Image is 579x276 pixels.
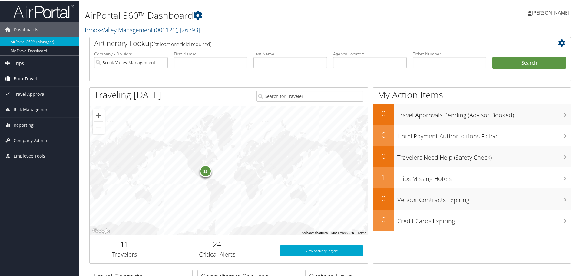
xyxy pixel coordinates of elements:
[373,129,394,139] h2: 0
[528,3,575,21] a: [PERSON_NAME]
[302,230,328,234] button: Keyboard shortcuts
[14,71,37,86] span: Book Travel
[94,38,526,48] h2: Airtinerary Lookup
[154,25,177,33] span: ( 001121 )
[164,238,271,249] h2: 24
[358,231,366,234] a: Terms (opens in new tab)
[14,101,50,117] span: Risk Management
[91,227,111,234] img: Google
[413,50,486,56] label: Ticket Number:
[199,164,211,176] div: 11
[94,238,155,249] h2: 11
[373,214,394,224] h2: 0
[373,150,394,161] h2: 0
[397,150,571,161] h3: Travelers Need Help (Safety Check)
[174,50,247,56] label: First Name:
[154,40,211,47] span: (at least one field required)
[492,56,566,68] button: Search
[373,209,571,230] a: 0Credit Cards Expiring
[14,86,45,101] span: Travel Approval
[331,231,354,234] span: Map data ©2025
[397,213,571,225] h3: Credit Cards Expiring
[85,8,412,21] h1: AirPortal 360™ Dashboard
[373,171,394,182] h2: 1
[14,148,45,163] span: Employee Tools
[373,108,394,118] h2: 0
[373,188,571,209] a: 0Vendor Contracts Expiring
[14,22,38,37] span: Dashboards
[13,4,74,18] img: airportal-logo.png
[93,121,105,133] button: Zoom out
[85,25,200,33] a: Brook-Valley Management
[373,124,571,145] a: 0Hotel Payment Authorizations Failed
[397,107,571,119] h3: Travel Approvals Pending (Advisor Booked)
[94,50,168,56] label: Company - Division:
[373,145,571,167] a: 0Travelers Need Help (Safety Check)
[256,90,363,101] input: Search for Traveler
[91,227,111,234] a: Open this area in Google Maps (opens a new window)
[253,50,327,56] label: Last Name:
[397,192,571,204] h3: Vendor Contracts Expiring
[373,167,571,188] a: 1Trips Missing Hotels
[94,88,161,101] h1: Traveling [DATE]
[397,128,571,140] h3: Hotel Payment Authorizations Failed
[93,109,105,121] button: Zoom in
[94,250,155,258] h3: Travelers
[333,50,407,56] label: Agency Locator:
[177,25,200,33] span: , [ 26793 ]
[164,250,271,258] h3: Critical Alerts
[373,193,394,203] h2: 0
[373,88,571,101] h1: My Action Items
[14,55,24,70] span: Trips
[373,103,571,124] a: 0Travel Approvals Pending (Advisor Booked)
[280,245,363,256] a: View SecurityLogic®
[14,132,47,148] span: Company Admin
[532,9,569,15] span: [PERSON_NAME]
[14,117,34,132] span: Reporting
[397,171,571,182] h3: Trips Missing Hotels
